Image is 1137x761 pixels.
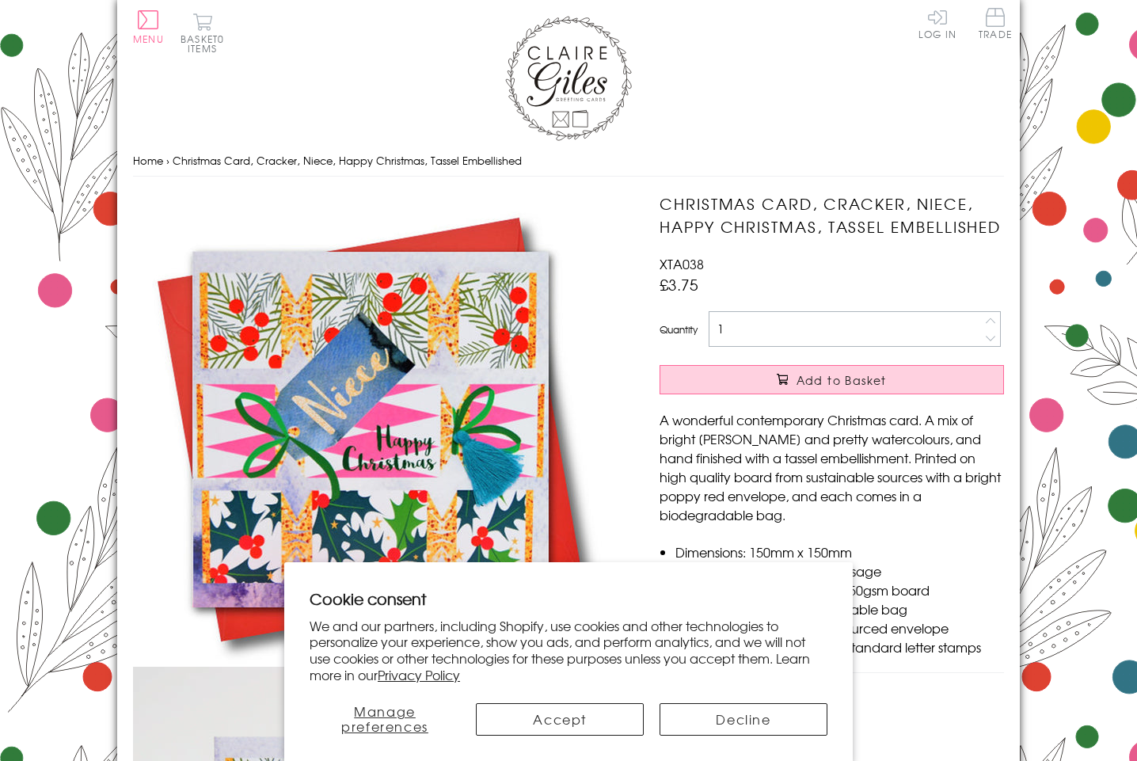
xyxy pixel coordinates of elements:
[797,372,887,388] span: Add to Basket
[476,703,644,736] button: Accept
[660,192,1004,238] h1: Christmas Card, Cracker, Niece, Happy Christmas, Tassel Embellished
[310,703,460,736] button: Manage preferences
[979,8,1012,42] a: Trade
[188,32,224,55] span: 0 items
[133,10,164,44] button: Menu
[675,542,1004,561] li: Dimensions: 150mm x 150mm
[181,13,224,53] button: Basket0 items
[166,153,169,168] span: ›
[341,702,428,736] span: Manage preferences
[310,618,827,683] p: We and our partners, including Shopify, use cookies and other technologies to personalize your ex...
[660,322,698,337] label: Quantity
[660,703,827,736] button: Decline
[310,588,827,610] h2: Cookie consent
[378,665,460,684] a: Privacy Policy
[133,192,608,667] img: Christmas Card, Cracker, Niece, Happy Christmas, Tassel Embellished
[133,153,163,168] a: Home
[133,32,164,46] span: Menu
[133,145,1004,177] nav: breadcrumbs
[173,153,522,168] span: Christmas Card, Cracker, Niece, Happy Christmas, Tassel Embellished
[660,410,1004,524] p: A wonderful contemporary Christmas card. A mix of bright [PERSON_NAME] and pretty watercolours, a...
[660,273,698,295] span: £3.75
[979,8,1012,39] span: Trade
[505,16,632,141] img: Claire Giles Greetings Cards
[918,8,956,39] a: Log In
[660,254,704,273] span: XTA038
[660,365,1004,394] button: Add to Basket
